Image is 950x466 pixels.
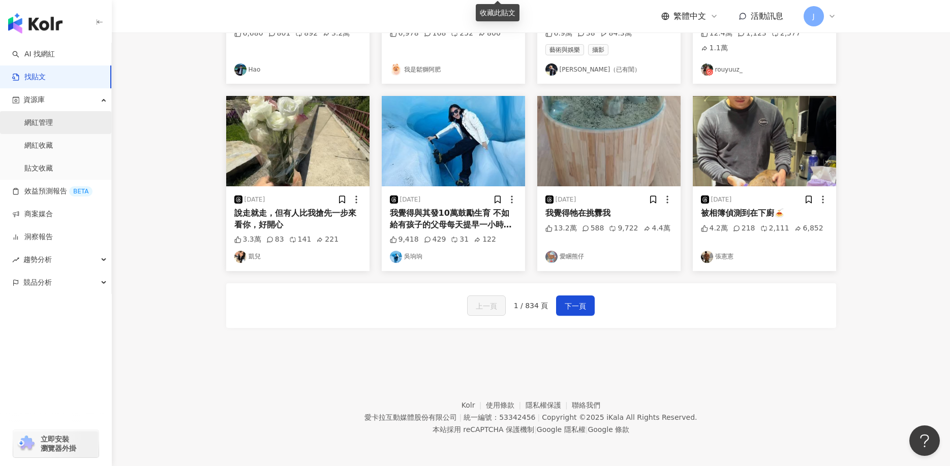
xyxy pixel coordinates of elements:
[8,13,63,34] img: logo
[486,401,526,409] a: 使用條款
[534,425,537,434] span: |
[772,28,801,39] div: 2,577
[12,232,53,242] a: 洞察報告
[390,28,419,39] div: 6,978
[643,223,670,234] div: 4.4萬
[13,430,99,457] a: chrome extension立即安裝 瀏覽器外掛
[738,28,767,39] div: 1,123
[234,251,247,263] img: KOL Avatar
[382,96,525,186] img: post-image
[459,413,462,421] span: |
[545,251,558,263] img: KOL Avatar
[476,4,519,21] div: 收藏此貼文
[701,251,713,263] img: KOL Avatar
[514,302,548,310] span: 1 / 834 頁
[234,208,361,230] div: 說走就走，但有人比我搶先一步來看你，好開心
[451,28,473,39] div: 252
[537,96,681,186] img: post-image
[565,300,586,312] span: 下一頁
[226,96,370,186] img: post-image
[390,235,419,245] div: 9,418
[582,223,604,234] div: 588
[23,271,52,294] span: 競品分析
[234,28,263,39] div: 6,680
[424,235,446,245] div: 429
[12,186,93,196] a: 效益預測報告BETA
[467,295,506,316] button: 上一頁
[462,401,486,409] a: Kolr
[464,413,535,421] div: 統一編號：53342456
[323,28,350,39] div: 3.2萬
[12,49,55,59] a: searchAI 找網紅
[794,223,823,234] div: 6,852
[577,28,595,39] div: 38
[41,435,76,453] span: 立即安裝 瀏覽器外掛
[711,195,732,204] div: [DATE]
[451,235,469,245] div: 31
[733,223,755,234] div: 218
[24,163,53,174] a: 貼文收藏
[424,28,446,39] div: 168
[390,208,517,230] div: 我覺得與其發10萬鼓勵生育 不如給有孩子的父母每天提早一小時下班 可以從容的去接小孩是多麼幸福的事呀～
[751,11,783,21] span: 活動訊息
[556,195,576,204] div: [DATE]
[545,223,577,234] div: 13.2萬
[24,118,53,128] a: 網紅管理
[609,223,638,234] div: 9,722
[673,11,706,22] span: 繁體中文
[701,223,728,234] div: 4.2萬
[12,209,53,219] a: 商案媒合
[390,251,517,263] a: KOL Avatar吳珦珦
[316,235,339,245] div: 221
[12,72,46,82] a: 找貼文
[478,28,501,39] div: 800
[586,425,588,434] span: |
[693,96,836,186] img: post-image
[268,28,291,39] div: 801
[24,141,53,151] a: 網紅收藏
[400,195,421,204] div: [DATE]
[12,256,19,263] span: rise
[364,413,457,421] div: 愛卡拉互動媒體股份有限公司
[295,28,318,39] div: 892
[266,235,284,245] div: 83
[542,413,697,421] div: Copyright © 2025 All Rights Reserved.
[537,413,540,421] span: |
[390,251,402,263] img: KOL Avatar
[701,251,828,263] a: KOL Avatar張憲憲
[23,88,45,111] span: 資源庫
[289,235,312,245] div: 141
[812,11,814,22] span: J
[23,248,52,271] span: 趨勢分析
[600,28,632,39] div: 84.3萬
[234,251,361,263] a: KOL Avatar凱兒
[474,235,496,245] div: 122
[537,425,586,434] a: Google 隱私權
[244,195,265,204] div: [DATE]
[234,235,261,245] div: 3.3萬
[588,425,629,434] a: Google 條款
[701,208,828,219] div: 被相簿偵測到在下廚🍝
[433,423,629,436] span: 本站採用 reCAPTCHA 保護機制
[526,401,572,409] a: 隱私權保護
[701,28,732,39] div: 12.4萬
[760,223,789,234] div: 2,111
[572,401,600,409] a: 聯絡我們
[909,425,940,456] iframe: Help Scout Beacon - Open
[545,208,672,219] div: 我覺得牠在挑釁我
[556,295,595,316] button: 下一頁
[16,436,36,452] img: chrome extension
[606,413,624,421] a: iKala
[545,251,672,263] a: KOL Avatar愛睏熊仔
[545,28,572,39] div: 6.9萬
